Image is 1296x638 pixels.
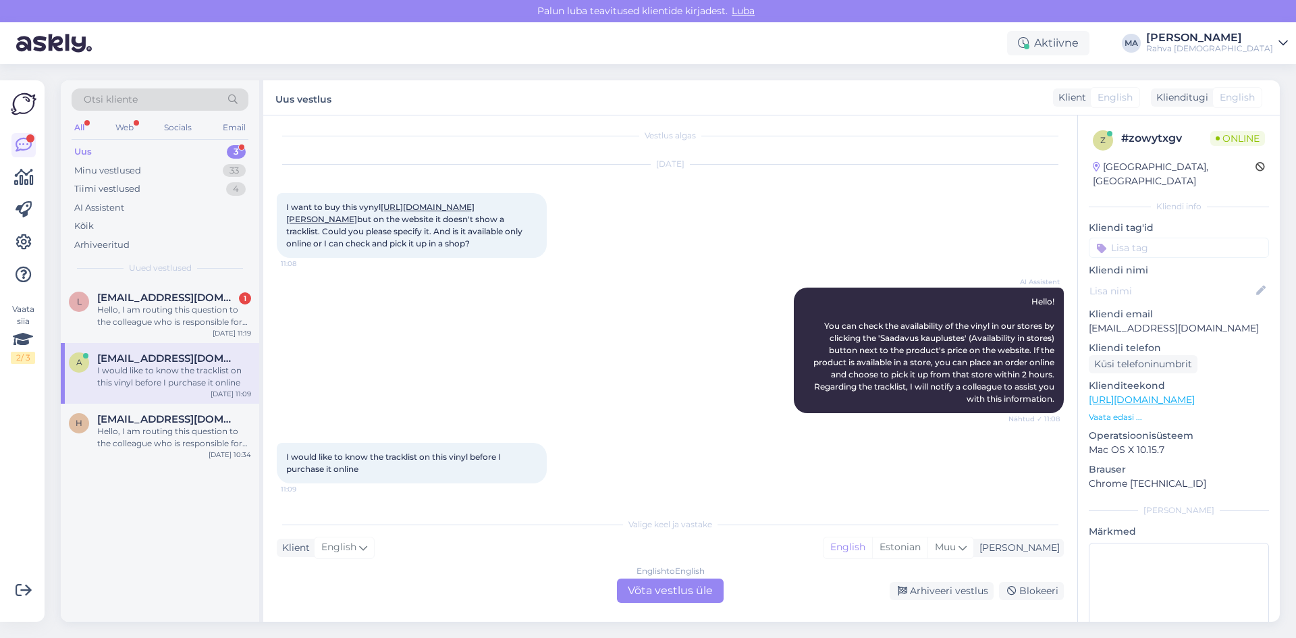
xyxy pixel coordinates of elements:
[1089,525,1269,539] p: Märkmed
[84,92,138,107] span: Otsi kliente
[1089,477,1269,491] p: Chrome [TECHNICAL_ID]
[281,259,331,269] span: 11:08
[72,119,87,136] div: All
[227,145,246,159] div: 3
[1151,90,1208,105] div: Klienditugi
[1089,462,1269,477] p: Brauser
[129,262,192,274] span: Uued vestlused
[74,164,141,178] div: Minu vestlused
[211,389,251,399] div: [DATE] 11:09
[1089,307,1269,321] p: Kliendi email
[974,541,1060,555] div: [PERSON_NAME]
[277,519,1064,531] div: Valige keel ja vastake
[1220,90,1255,105] span: English
[97,292,238,304] span: lohemees@gmail.com
[97,413,238,425] span: hak123@gmail.com
[872,537,927,558] div: Estonian
[11,303,35,364] div: Vaata siia
[813,296,1056,404] span: Hello! You can check the availability of the vinyl in our stores by clicking the 'Saadavus kauplu...
[277,158,1064,170] div: [DATE]
[76,418,82,428] span: h
[1009,277,1060,287] span: AI Assistent
[1089,321,1269,336] p: [EMAIL_ADDRESS][DOMAIN_NAME]
[97,365,251,389] div: I would like to know the tracklist on this vinyl before I purchase it online
[1098,90,1133,105] span: English
[637,565,705,577] div: English to English
[77,296,82,307] span: l
[74,182,140,196] div: Tiimi vestlused
[275,88,331,107] label: Uus vestlus
[226,182,246,196] div: 4
[11,352,35,364] div: 2 / 3
[1089,263,1269,277] p: Kliendi nimi
[1089,201,1269,213] div: Kliendi info
[1089,411,1269,423] p: Vaata edasi ...
[823,537,872,558] div: English
[1146,32,1273,43] div: [PERSON_NAME]
[617,579,724,603] div: Võta vestlus üle
[728,5,759,17] span: Luba
[113,119,136,136] div: Web
[935,541,956,553] span: Muu
[1146,32,1288,54] a: [PERSON_NAME]Rahva [DEMOGRAPHIC_DATA]
[74,238,130,252] div: Arhiveeritud
[239,292,251,304] div: 1
[1089,429,1269,443] p: Operatsioonisüsteem
[97,304,251,328] div: Hello, I am routing this question to the colleague who is responsible for this topic. The reply m...
[286,452,503,474] span: I would like to know the tracklist on this vinyl before I purchase it online
[277,541,310,555] div: Klient
[161,119,194,136] div: Socials
[321,540,356,555] span: English
[1089,341,1269,355] p: Kliendi telefon
[74,201,124,215] div: AI Assistent
[1089,379,1269,393] p: Klienditeekond
[1089,355,1197,373] div: Küsi telefoninumbrit
[1121,130,1210,147] div: # zowytxgv
[1089,238,1269,258] input: Lisa tag
[213,328,251,338] div: [DATE] 11:19
[76,357,82,367] span: a
[1089,443,1269,457] p: Mac OS X 10.15.7
[74,145,92,159] div: Uus
[286,202,524,248] span: I want to buy this vynyl but on the website it doesn't show a tracklist. Could you please specify...
[1053,90,1086,105] div: Klient
[1008,414,1060,424] span: Nähtud ✓ 11:08
[286,202,475,224] a: [URL][DOMAIN_NAME][PERSON_NAME]
[1089,394,1195,406] a: [URL][DOMAIN_NAME]
[1100,135,1106,145] span: z
[74,219,94,233] div: Kõik
[209,450,251,460] div: [DATE] 10:34
[11,91,36,117] img: Askly Logo
[890,582,994,600] div: Arhiveeri vestlus
[277,130,1064,142] div: Vestlus algas
[97,425,251,450] div: Hello, I am routing this question to the colleague who is responsible for this topic. The reply m...
[97,352,238,365] span: anton.egoroff@gmail.com
[1122,34,1141,53] div: MA
[1089,284,1253,298] input: Lisa nimi
[1210,131,1265,146] span: Online
[1089,221,1269,235] p: Kliendi tag'id
[220,119,248,136] div: Email
[1089,504,1269,516] div: [PERSON_NAME]
[1146,43,1273,54] div: Rahva [DEMOGRAPHIC_DATA]
[223,164,246,178] div: 33
[281,484,331,494] span: 11:09
[1007,31,1089,55] div: Aktiivne
[1093,160,1255,188] div: [GEOGRAPHIC_DATA], [GEOGRAPHIC_DATA]
[999,582,1064,600] div: Blokeeri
